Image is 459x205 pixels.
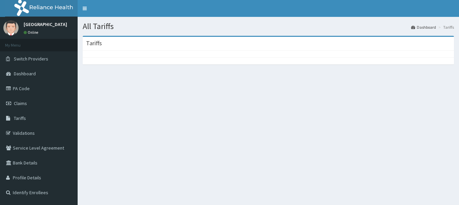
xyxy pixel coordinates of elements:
[411,24,436,30] a: Dashboard
[83,22,454,31] h1: All Tariffs
[437,24,454,30] li: Tariffs
[86,40,102,46] h3: Tariffs
[24,22,67,27] p: [GEOGRAPHIC_DATA]
[14,115,26,121] span: Tariffs
[3,20,19,35] img: User Image
[24,30,40,35] a: Online
[14,100,27,106] span: Claims
[14,56,48,62] span: Switch Providers
[14,71,36,77] span: Dashboard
